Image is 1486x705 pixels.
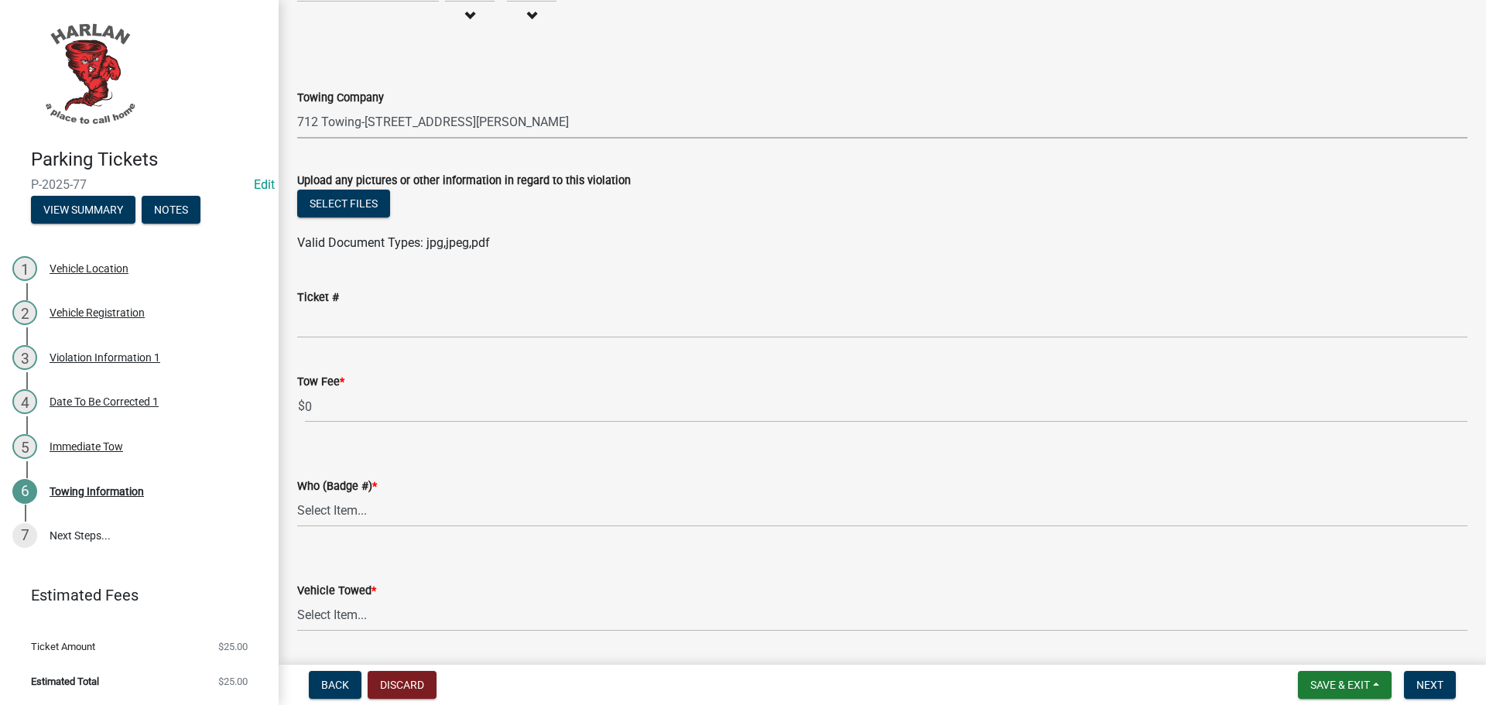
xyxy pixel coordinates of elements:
button: Save & Exit [1298,671,1392,699]
div: Towing Information [50,486,144,497]
div: Violation Information 1 [50,352,160,363]
wm-modal-confirm: Summary [31,204,135,217]
wm-modal-confirm: Edit Application Number [254,177,275,192]
button: Select files [297,190,390,217]
div: Vehicle Registration [50,307,145,318]
button: Next [1404,671,1456,699]
span: Save & Exit [1310,679,1370,691]
span: P-2025-77 [31,177,248,192]
a: Edit [254,177,275,192]
span: Valid Document Types: jpg,jpeg,pdf [297,235,490,250]
label: Upload any pictures or other information in regard to this violation [297,176,631,187]
img: City of Harlan, Iowa [31,16,147,132]
div: 2 [12,300,37,325]
div: 5 [12,434,37,459]
div: 4 [12,389,37,414]
label: Who (Badge #) [297,481,377,492]
div: 7 [12,523,37,548]
wm-modal-confirm: Notes [142,204,200,217]
div: Date To Be Corrected 1 [50,396,159,407]
div: 6 [12,479,37,504]
label: Vehicle Towed [297,586,376,597]
div: 1 [12,256,37,281]
button: Notes [142,196,200,224]
button: Back [309,671,361,699]
button: Discard [368,671,437,699]
div: Immediate Tow [50,441,123,452]
div: Vehicle Location [50,263,128,274]
span: Estimated Total [31,676,99,686]
label: Tow Fee [297,377,344,388]
div: 3 [12,345,37,370]
span: Back [321,679,349,691]
span: $ [297,391,306,423]
h4: Parking Tickets [31,149,266,171]
label: Ticket # [297,293,339,303]
label: Towing Company [297,93,384,104]
button: View Summary [31,196,135,224]
span: Ticket Amount [31,642,95,652]
span: $25.00 [218,642,248,652]
span: Next [1416,679,1443,691]
span: $25.00 [218,676,248,686]
a: Estimated Fees [12,580,254,611]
